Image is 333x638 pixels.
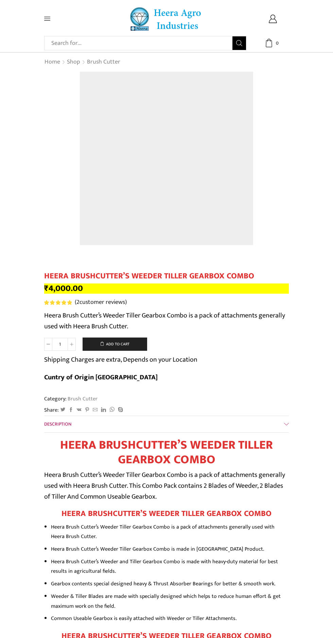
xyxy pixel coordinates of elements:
span: 2 [76,297,80,307]
li: Heera Brush Cutter’s Weeder and Tiller Gearbox Combo is made with heavy-duty material for best re... [51,557,289,576]
span: ₹ [44,281,49,295]
p: Heera Brush Cutter’s Weeder Tiller Gearbox Combo is a pack of attachments generally used with Hee... [44,469,289,502]
a: Brush Cutter [67,394,98,403]
span: Share: [44,406,59,414]
li: Gearbox contents special designed heavy & Thrust Absorber Bearings for better & smooth work. [51,579,289,589]
span: Description [44,420,71,428]
li: Common Useable Gearbox is easily attached with Weeder or Tiller Attachments. [51,614,289,623]
h1: HEERA BRUSHCUTTER’S WEEDER TILLER GEARBOX COMBO [44,271,289,281]
a: (2customer reviews) [75,298,127,307]
img: Heera Brush Cutter’s Weeder Tiller Gearbox Combo [80,72,253,245]
a: 0 [257,39,289,47]
span: Rated out of 5 based on customer ratings [44,300,72,305]
nav: Breadcrumb [44,58,121,67]
button: Search button [232,36,246,50]
b: Cuntry of Origin [GEOGRAPHIC_DATA] [44,372,158,383]
span: 2 [44,300,73,305]
h2: HEERA BRUSHCUTTER’S WEEDER TILLER GEARBOX COMBO [44,509,289,519]
a: Home [44,58,60,67]
bdi: 4,000.00 [44,281,83,295]
li: Heera Brush Cutter’s Weeder Tiller Gearbox Combo is a pack of attachments generally used with Hee... [51,522,289,541]
a: Shop [67,58,81,67]
span: Category: [44,395,98,403]
div: Rated 5.00 out of 5 [44,300,72,305]
p: Shipping Charges are extra, Depends on your Location [44,354,197,365]
button: Add to cart [83,338,147,351]
a: Brush Cutter [87,58,121,67]
li: Weeder & Tiller Blades are made with specially designed which helps to reduce human effort & get ... [51,591,289,611]
p: Heera Brush Cutter’s Weeder Tiller Gearbox Combo is a pack of attachments generally used with Hee... [44,310,289,332]
span: 0 [274,40,280,47]
li: Heera Brush Cutter’s Weeder Tiller Gearbox Combo is made in [GEOGRAPHIC_DATA] Product. [51,544,289,554]
h1: HEERA BRUSHCUTTER’S WEEDER TILLER GEARBOX COMBO [44,438,289,467]
input: Search for... [48,36,232,50]
input: Product quantity [52,338,68,351]
a: Description [44,416,289,432]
